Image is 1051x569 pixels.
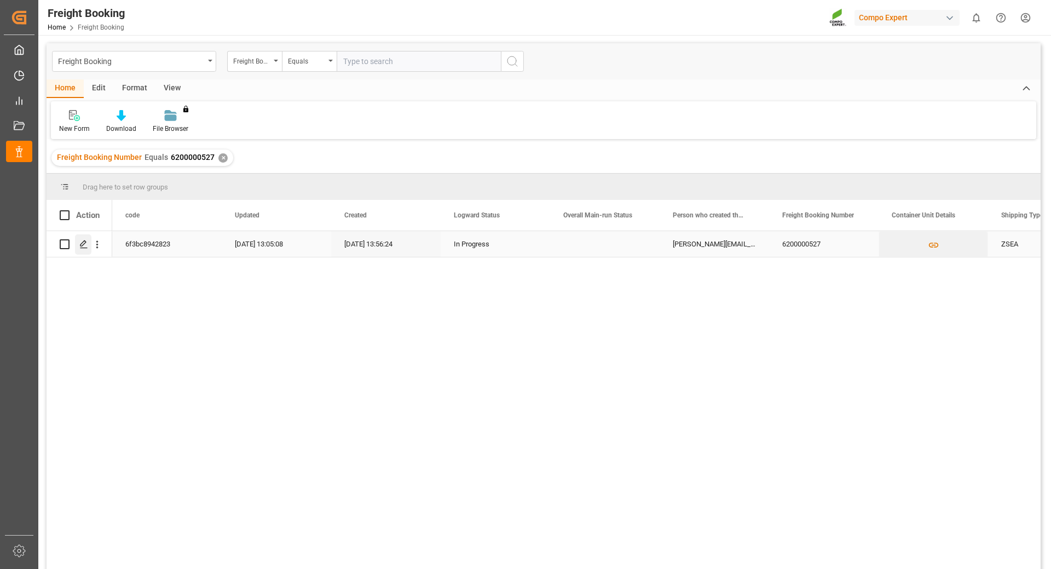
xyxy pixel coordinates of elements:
[454,211,500,219] span: Logward Status
[288,54,325,66] div: Equals
[145,153,168,162] span: Equals
[57,153,142,162] span: Freight Booking Number
[660,231,769,257] div: [PERSON_NAME][EMAIL_ADDRESS][DOMAIN_NAME]
[47,231,112,257] div: Press SPACE to select this row.
[235,211,259,219] span: Updated
[83,183,168,191] span: Drag here to set row groups
[854,7,964,28] button: Compo Expert
[989,5,1013,30] button: Help Center
[47,79,84,98] div: Home
[125,211,140,219] span: code
[106,124,136,134] div: Download
[854,10,960,26] div: Compo Expert
[1001,211,1043,219] span: Shipping Type
[282,51,337,72] button: open menu
[114,79,155,98] div: Format
[769,231,879,257] div: 6200000527
[112,231,222,257] div: 6f3bc8942823
[344,211,367,219] span: Created
[48,5,125,21] div: Freight Booking
[52,51,216,72] button: open menu
[337,51,501,72] input: Type to search
[59,124,90,134] div: New Form
[892,211,955,219] span: Container Unit Details
[58,54,204,67] div: Freight Booking
[76,210,100,220] div: Action
[171,153,215,162] span: 6200000527
[829,8,847,27] img: Screenshot%202023-09-29%20at%2010.02.21.png_1712312052.png
[964,5,989,30] button: show 0 new notifications
[673,211,746,219] span: Person who created the Object Mail Address
[233,54,270,66] div: Freight Booking Number
[218,153,228,163] div: ✕
[155,79,189,98] div: View
[227,51,282,72] button: open menu
[48,24,66,31] a: Home
[454,232,537,257] div: In Progress
[331,231,441,257] div: [DATE] 13:56:24
[501,51,524,72] button: search button
[782,211,854,219] span: Freight Booking Number
[222,231,331,257] div: [DATE] 13:05:08
[84,79,114,98] div: Edit
[563,211,632,219] span: Overall Main-run Status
